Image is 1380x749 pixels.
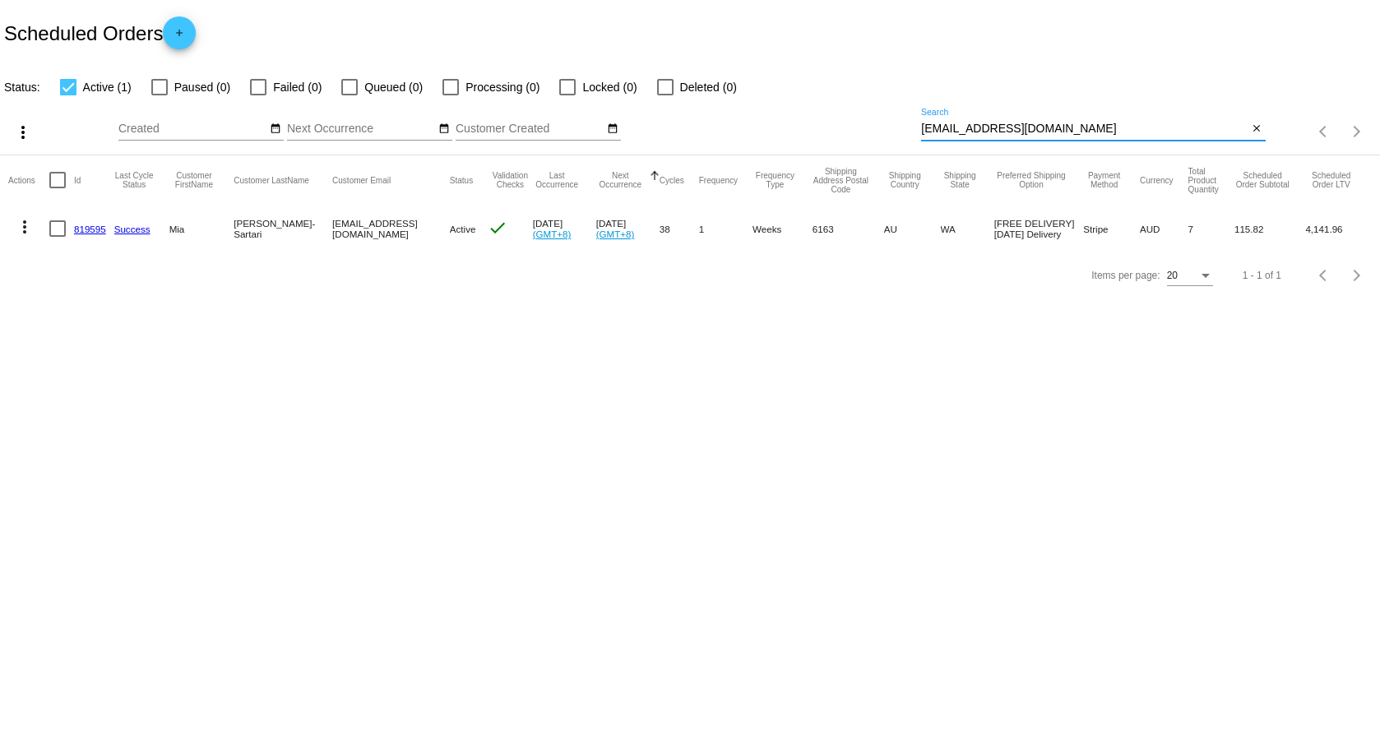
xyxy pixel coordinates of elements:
button: Clear [1248,121,1266,138]
button: Change sorting for ShippingPostcode [813,167,869,194]
span: Active (1) [83,77,132,97]
span: Active [450,224,476,234]
mat-icon: date_range [438,123,450,136]
mat-icon: close [1251,123,1262,136]
div: Items per page: [1091,270,1160,281]
mat-cell: 115.82 [1234,205,1305,252]
mat-cell: Mia [169,205,234,252]
button: Next page [1341,259,1373,292]
button: Change sorting for Id [74,175,81,185]
span: Status: [4,81,40,94]
mat-cell: [DATE] [533,205,596,252]
input: Created [118,123,266,136]
span: Paused (0) [174,77,230,97]
a: (GMT+8) [596,229,635,239]
button: Change sorting for PaymentMethod.Type [1083,171,1125,189]
span: Queued (0) [364,77,423,97]
input: Search [921,123,1248,136]
span: Deleted (0) [680,77,737,97]
mat-cell: 7 [1188,205,1234,252]
mat-cell: AUD [1140,205,1188,252]
button: Change sorting for Cycles [660,175,684,185]
span: Processing (0) [465,77,539,97]
mat-icon: date_range [607,123,618,136]
button: Change sorting for LifetimeValue [1305,171,1357,189]
mat-cell: [PERSON_NAME]-Sartari [234,205,332,252]
mat-icon: add [169,27,189,47]
span: 20 [1167,270,1178,281]
mat-header-cell: Total Product Quantity [1188,155,1234,205]
input: Customer Created [456,123,604,136]
mat-cell: WA [941,205,994,252]
button: Previous page [1308,259,1341,292]
span: Failed (0) [273,77,322,97]
mat-cell: Weeks [753,205,813,252]
mat-icon: more_vert [15,217,35,237]
mat-cell: AU [884,205,941,252]
mat-cell: [DATE] [596,205,660,252]
mat-cell: 4,141.96 [1305,205,1372,252]
mat-cell: [EMAIL_ADDRESS][DOMAIN_NAME] [332,205,450,252]
div: 1 - 1 of 1 [1243,270,1281,281]
button: Change sorting for Subtotal [1234,171,1290,189]
button: Change sorting for CurrencyIso [1140,175,1174,185]
button: Next page [1341,115,1373,148]
h2: Scheduled Orders [4,16,196,49]
a: Success [114,224,151,234]
a: 819595 [74,224,106,234]
button: Change sorting for ShippingState [941,171,979,189]
mat-cell: Stripe [1083,205,1140,252]
button: Change sorting for LastOccurrenceUtc [533,171,581,189]
button: Change sorting for Frequency [699,175,738,185]
mat-icon: more_vert [13,123,33,142]
button: Change sorting for CustomerFirstName [169,171,220,189]
mat-header-cell: Actions [8,155,49,205]
button: Change sorting for LastProcessingCycleId [114,171,155,189]
span: Locked (0) [582,77,637,97]
button: Change sorting for ShippingCountry [884,171,926,189]
button: Change sorting for FrequencyType [753,171,798,189]
button: Change sorting for CustomerEmail [332,175,391,185]
button: Change sorting for Status [450,175,473,185]
input: Next Occurrence [287,123,435,136]
mat-header-cell: Validation Checks [488,155,532,205]
mat-icon: check [488,218,507,238]
button: Change sorting for NextOccurrenceUtc [596,171,645,189]
mat-cell: 1 [699,205,753,252]
button: Change sorting for CustomerLastName [234,175,309,185]
button: Previous page [1308,115,1341,148]
mat-select: Items per page: [1167,270,1213,282]
mat-cell: 6163 [813,205,884,252]
mat-icon: date_range [270,123,281,136]
button: Change sorting for PreferredShippingOption [994,171,1069,189]
mat-cell: [FREE DELIVERY] [DATE] Delivery [994,205,1084,252]
mat-cell: 38 [660,205,699,252]
a: (GMT+8) [533,229,572,239]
